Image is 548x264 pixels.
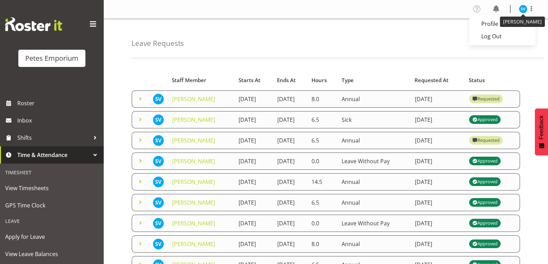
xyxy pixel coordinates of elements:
td: 6.5 [307,111,337,128]
td: [DATE] [273,90,308,108]
td: [DATE] [273,173,308,190]
span: Shifts [17,133,90,143]
div: Approved [472,240,497,248]
td: [DATE] [273,235,308,253]
td: Annual [337,132,411,149]
td: [DATE] [273,132,308,149]
span: Starts At [239,76,260,84]
a: [PERSON_NAME] [172,240,215,248]
td: [DATE] [411,235,465,253]
td: [DATE] [273,215,308,232]
td: 6.5 [307,132,337,149]
a: [PERSON_NAME] [172,116,215,124]
a: Profile [469,18,536,30]
div: Approved [472,219,497,227]
div: Approved [472,198,497,207]
img: sasha-vandervalk6911.jpg [153,197,164,208]
span: GPS Time Clock [5,200,99,211]
td: [DATE] [273,153,308,170]
td: 8.0 [307,235,337,253]
div: Approved [472,157,497,165]
img: sasha-vandervalk6911.jpg [519,5,527,13]
a: [PERSON_NAME] [172,219,215,227]
span: Staff Member [172,76,206,84]
td: Annual [337,194,411,211]
td: [DATE] [234,132,273,149]
td: [DATE] [234,153,273,170]
span: Time & Attendance [17,150,90,160]
img: sasha-vandervalk6911.jpg [153,156,164,167]
td: [DATE] [411,153,465,170]
td: [DATE] [234,111,273,128]
button: Feedback - Show survey [535,108,548,155]
td: Annual [337,235,411,253]
td: [DATE] [411,215,465,232]
td: [DATE] [234,235,273,253]
span: Hours [312,76,327,84]
td: Leave Without Pay [337,153,411,170]
td: 6.5 [307,194,337,211]
td: [DATE] [234,194,273,211]
a: [PERSON_NAME] [172,137,215,144]
div: Petes Emporium [25,53,78,63]
div: Approved [472,116,497,124]
td: [DATE] [411,111,465,128]
td: Annual [337,173,411,190]
td: Leave Without Pay [337,215,411,232]
a: View Leave Balances [2,245,102,263]
img: Rosterit website logo [5,17,62,31]
a: [PERSON_NAME] [172,157,215,165]
td: 8.0 [307,90,337,108]
span: Type [342,76,354,84]
td: Annual [337,90,411,108]
span: View Timesheets [5,183,99,193]
a: [PERSON_NAME] [172,178,215,186]
td: [DATE] [411,90,465,108]
img: sasha-vandervalk6911.jpg [153,176,164,187]
a: [PERSON_NAME] [172,199,215,206]
span: View Leave Balances [5,249,99,259]
td: Sick [337,111,411,128]
span: Status [469,76,485,84]
a: View Timesheets [2,179,102,197]
div: Approved [472,178,497,186]
h4: Leave Requests [131,39,184,47]
span: Roster [17,98,100,108]
td: 0.0 [307,153,337,170]
img: sasha-vandervalk6911.jpg [153,218,164,229]
span: Inbox [17,115,100,126]
a: Log Out [469,30,536,42]
span: Requested At [415,76,448,84]
td: [DATE] [411,194,465,211]
img: sasha-vandervalk6911.jpg [153,94,164,105]
a: GPS Time Clock [2,197,102,214]
div: Timesheet [2,165,102,179]
div: Requested [472,95,499,103]
td: [DATE] [273,194,308,211]
span: Ends At [277,76,296,84]
img: sasha-vandervalk6911.jpg [153,135,164,146]
td: [DATE] [234,90,273,108]
img: sasha-vandervalk6911.jpg [153,114,164,125]
td: [DATE] [411,173,465,190]
div: Leave [2,214,102,228]
div: Requested [472,136,499,145]
a: [PERSON_NAME] [172,95,215,103]
td: [DATE] [411,132,465,149]
td: 14.5 [307,173,337,190]
td: [DATE] [273,111,308,128]
td: [DATE] [234,215,273,232]
td: [DATE] [234,173,273,190]
img: sasha-vandervalk6911.jpg [153,238,164,250]
span: Apply for Leave [5,232,99,242]
span: Feedback [538,115,545,139]
a: Apply for Leave [2,228,102,245]
td: 0.0 [307,215,337,232]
